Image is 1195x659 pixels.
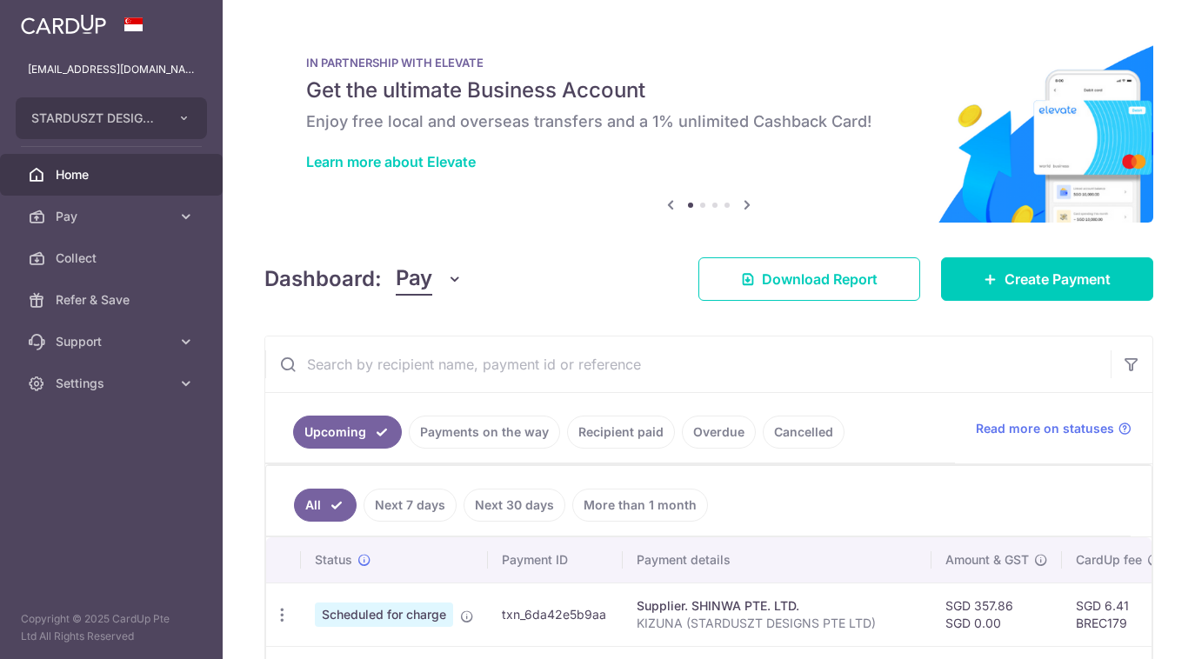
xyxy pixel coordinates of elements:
[265,336,1111,392] input: Search by recipient name, payment id or reference
[396,263,432,296] span: Pay
[315,602,453,627] span: Scheduled for charge
[409,416,560,449] a: Payments on the way
[762,269,878,290] span: Download Report
[682,416,756,449] a: Overdue
[572,489,708,522] a: More than 1 month
[364,489,457,522] a: Next 7 days
[637,597,918,615] div: Supplier. SHINWA PTE. LTD.
[56,333,170,350] span: Support
[293,416,402,449] a: Upcoming
[763,416,845,449] a: Cancelled
[1083,607,1178,650] iframe: Opens a widget where you can find more information
[931,582,1062,646] td: SGD 357.86 SGD 0.00
[28,61,195,78] p: [EMAIL_ADDRESS][DOMAIN_NAME]
[945,551,1029,569] span: Amount & GST
[1076,551,1142,569] span: CardUp fee
[264,263,382,295] h4: Dashboard:
[941,257,1153,301] a: Create Payment
[976,420,1114,437] span: Read more on statuses
[1062,582,1175,646] td: SGD 6.41 BREC179
[56,208,170,225] span: Pay
[56,166,170,183] span: Home
[264,28,1153,223] img: Renovation banner
[306,77,1112,104] h5: Get the ultimate Business Account
[56,291,170,309] span: Refer & Save
[56,375,170,392] span: Settings
[637,615,918,632] p: KIZUNA (STARDUSZT DESIGNS PTE LTD)
[698,257,920,301] a: Download Report
[306,111,1112,132] h6: Enjoy free local and overseas transfers and a 1% unlimited Cashback Card!
[306,153,476,170] a: Learn more about Elevate
[567,416,675,449] a: Recipient paid
[315,551,352,569] span: Status
[21,14,106,35] img: CardUp
[976,420,1132,437] a: Read more on statuses
[31,110,160,127] span: STARDUSZT DESIGNS PRIVATE LIMITED
[1005,269,1111,290] span: Create Payment
[488,537,623,582] th: Payment ID
[396,263,463,296] button: Pay
[488,582,623,646] td: txn_6da42e5b9aa
[623,537,931,582] th: Payment details
[294,489,357,522] a: All
[306,56,1112,70] p: IN PARTNERSHIP WITH ELEVATE
[56,250,170,267] span: Collect
[16,97,207,139] button: STARDUSZT DESIGNS PRIVATE LIMITED
[464,489,565,522] a: Next 30 days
